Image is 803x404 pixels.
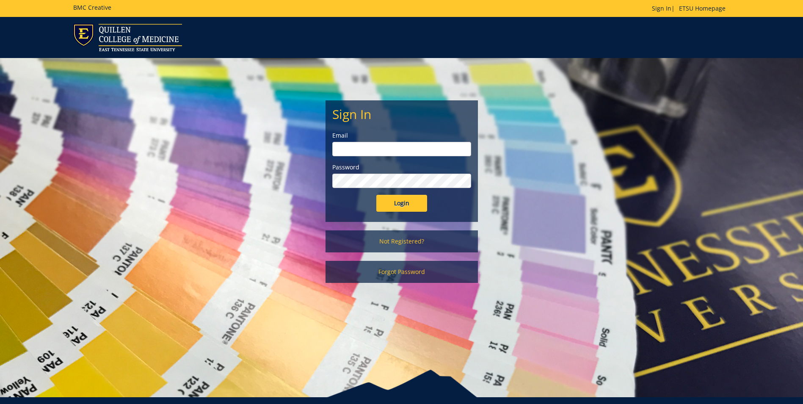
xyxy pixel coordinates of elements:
[332,131,471,140] label: Email
[326,261,478,283] a: Forgot Password
[73,4,111,11] h5: BMC Creative
[652,4,671,12] a: Sign In
[332,163,471,172] label: Password
[652,4,730,13] p: |
[332,107,471,121] h2: Sign In
[376,195,427,212] input: Login
[73,24,182,51] img: ETSU logo
[326,230,478,252] a: Not Registered?
[675,4,730,12] a: ETSU Homepage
